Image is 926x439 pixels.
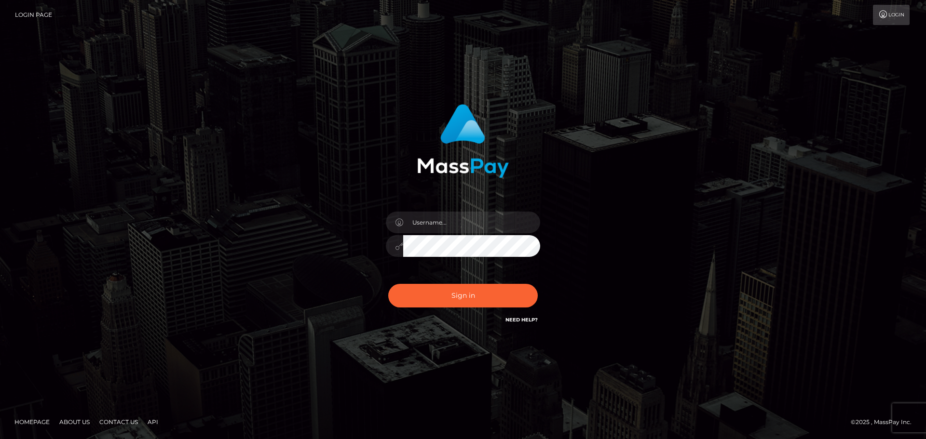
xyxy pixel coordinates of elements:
a: Contact Us [95,414,142,429]
img: MassPay Login [417,104,509,178]
a: Login [873,5,910,25]
div: © 2025 , MassPay Inc. [851,417,919,427]
input: Username... [403,212,540,233]
a: Need Help? [505,317,538,323]
button: Sign in [388,284,538,307]
a: Homepage [11,414,54,429]
a: API [144,414,162,429]
a: Login Page [15,5,52,25]
a: About Us [55,414,94,429]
